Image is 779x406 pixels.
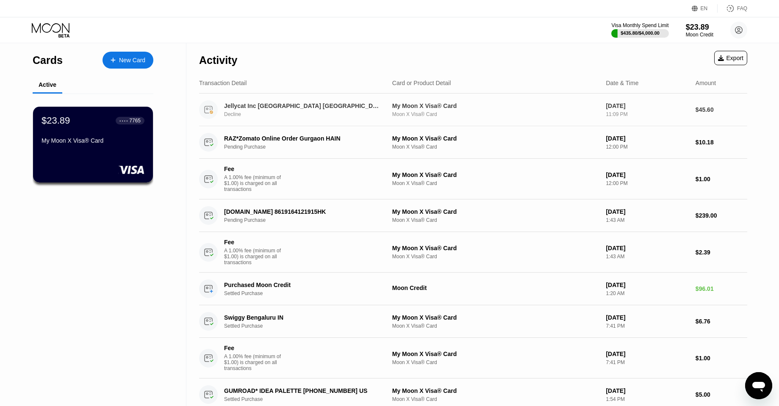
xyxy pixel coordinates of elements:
div: $45.60 [696,106,747,113]
div: Fee [224,166,283,172]
div: $96.01 [696,285,747,292]
div: Visa Monthly Spend Limit [611,22,668,28]
div: Settled Purchase [224,396,392,402]
div: My Moon X Visa® Card [392,387,599,394]
div: A 1.00% fee (minimum of $1.00) is charged on all transactions [224,354,288,371]
div: My Moon X Visa® Card [392,171,599,178]
div: Export [718,55,743,61]
div: Moon X Visa® Card [392,254,599,260]
div: Settled Purchase [224,323,392,329]
div: [DATE] [606,102,688,109]
div: ● ● ● ● [119,119,128,122]
div: Moon X Visa® Card [392,396,599,402]
div: My Moon X Visa® Card [392,351,599,357]
div: Activity [199,54,237,66]
div: Swiggy Bengaluru INSettled PurchaseMy Moon X Visa® CardMoon X Visa® Card[DATE]7:41 PM$6.76 [199,305,747,338]
div: Card or Product Detail [392,80,451,86]
div: 7:41 PM [606,323,688,329]
div: FeeA 1.00% fee (minimum of $1.00) is charged on all transactionsMy Moon X Visa® CardMoon X Visa® ... [199,159,747,199]
div: Swiggy Bengaluru IN [224,314,380,321]
div: RAZ*Zomato Online Order Gurgaon HAIN [224,135,380,142]
div: $2.39 [696,249,747,256]
div: [DATE] [606,282,688,288]
div: Amount [696,80,716,86]
div: Moon X Visa® Card [392,217,599,223]
div: Jellycat Inc [GEOGRAPHIC_DATA] [GEOGRAPHIC_DATA] [224,102,380,109]
div: [DATE] [606,245,688,251]
div: Moon X Visa® Card [392,180,599,186]
div: $5.00 [696,391,747,398]
div: 11:09 PM [606,111,688,117]
div: Moon Credit [686,32,713,38]
div: 12:00 PM [606,180,688,186]
div: 12:00 PM [606,144,688,150]
div: Moon X Visa® Card [392,111,599,117]
div: FeeA 1.00% fee (minimum of $1.00) is charged on all transactionsMy Moon X Visa® CardMoon X Visa® ... [199,232,747,273]
div: Moon Credit [392,284,599,291]
div: $23.89 [686,23,713,32]
div: FAQ [737,6,747,11]
div: My Moon X Visa® Card [392,208,599,215]
div: Purchased Moon Credit [224,282,380,288]
div: My Moon X Visa® Card [42,137,144,144]
div: My Moon X Visa® Card [392,135,599,142]
div: $239.00 [696,212,747,219]
div: [DATE] [606,351,688,357]
div: New Card [103,52,153,69]
div: [DATE] [606,387,688,394]
div: 1:54 PM [606,396,688,402]
div: Export [714,51,747,65]
div: [DATE] [606,208,688,215]
div: A 1.00% fee (minimum of $1.00) is charged on all transactions [224,174,288,192]
div: 7765 [129,118,141,124]
div: EN [701,6,708,11]
div: EN [692,4,718,13]
div: Jellycat Inc [GEOGRAPHIC_DATA] [GEOGRAPHIC_DATA]DeclineMy Moon X Visa® CardMoon X Visa® Card[DATE... [199,94,747,126]
div: Decline [224,111,392,117]
div: GUMROAD* IDEA PALETTE [PHONE_NUMBER] US [224,387,380,394]
div: $1.00 [696,176,747,182]
div: $23.89 [42,115,70,126]
div: 1:43 AM [606,217,688,223]
div: $1.00 [696,355,747,362]
div: Moon X Visa® Card [392,144,599,150]
div: 1:20 AM [606,290,688,296]
div: $435.80 / $4,000.00 [621,30,660,36]
div: [DATE] [606,314,688,321]
div: A 1.00% fee (minimum of $1.00) is charged on all transactions [224,248,288,265]
div: 1:43 AM [606,254,688,260]
div: New Card [119,57,145,64]
div: Moon X Visa® Card [392,359,599,365]
div: 7:41 PM [606,359,688,365]
div: Active [39,81,56,88]
div: My Moon X Visa® Card [392,245,599,251]
div: Fee [224,239,283,246]
div: [DOMAIN_NAME] 8619164121915HKPending PurchaseMy Moon X Visa® CardMoon X Visa® Card[DATE]1:43 AM$2... [199,199,747,232]
div: [DATE] [606,135,688,142]
div: Transaction Detail [199,80,247,86]
div: Visa Monthly Spend Limit$435.80/$4,000.00 [611,22,668,38]
div: Purchased Moon CreditSettled PurchaseMoon Credit[DATE]1:20 AM$96.01 [199,273,747,305]
div: $23.89● ● ● ●7765My Moon X Visa® Card [33,107,153,182]
div: $6.76 [696,318,747,325]
div: [DATE] [606,171,688,178]
div: Pending Purchase [224,144,392,150]
div: My Moon X Visa® Card [392,102,599,109]
div: Date & Time [606,80,638,86]
div: $23.89Moon Credit [686,23,713,38]
div: FAQ [718,4,747,13]
div: Moon X Visa® Card [392,323,599,329]
div: FeeA 1.00% fee (minimum of $1.00) is charged on all transactionsMy Moon X Visa® CardMoon X Visa® ... [199,338,747,378]
div: RAZ*Zomato Online Order Gurgaon HAINPending PurchaseMy Moon X Visa® CardMoon X Visa® Card[DATE]12... [199,126,747,159]
div: Settled Purchase [224,290,392,296]
div: [DOMAIN_NAME] 8619164121915HK [224,208,380,215]
div: Fee [224,345,283,351]
div: My Moon X Visa® Card [392,314,599,321]
div: Cards [33,54,63,66]
div: $10.18 [696,139,747,146]
iframe: Button to launch messaging window [745,372,772,399]
div: Pending Purchase [224,217,392,223]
